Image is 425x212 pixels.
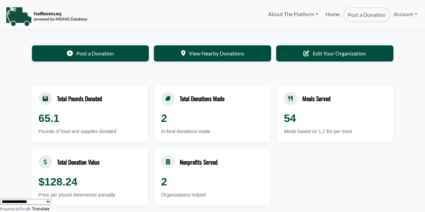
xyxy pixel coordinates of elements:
div: Meals based on 1.2 lbs per meal [284,128,386,135]
div: Price per pound determined annually [39,192,141,199]
div: 65.1 [39,110,141,126]
div: Total Donation Value [57,158,99,166]
a: View Nearby Donations [154,45,271,61]
div: In-kind donations made [161,128,264,135]
div: Nonprofits Served [180,158,218,166]
img: NavigationLogo_FoodRecovery-91c16205cd0af1ed486a0f1a7774a6544ea792ac00100771e7dd3ec7c0e58e41.png [6,6,87,27]
img: Google Translate [19,207,32,212]
a: Post a Donation [32,45,149,61]
a: Home [322,7,343,22]
a: About The Platform [264,7,322,21]
a: Edit Your Organization [276,45,393,61]
a: Translate [19,207,50,211]
div: 2 [161,110,264,126]
div: 54 [284,110,386,126]
a: Account [390,7,421,21]
a: Post a Donation [343,7,390,22]
div: $128.24 [39,174,141,190]
div: Meals Served [302,94,331,103]
div: 2 [161,174,264,190]
div: Organizations helped [161,192,264,199]
div: Total Donations Made [180,94,224,103]
div: Pounds of food and supplies donated [39,128,141,135]
div: Total Pounds Donated [57,94,102,103]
